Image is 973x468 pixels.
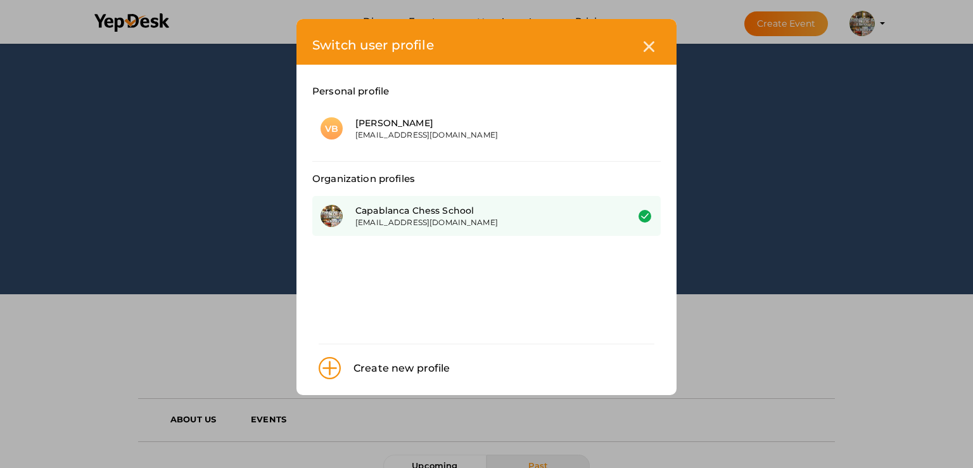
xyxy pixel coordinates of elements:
label: Personal profile [312,84,389,99]
label: Switch user profile [312,35,434,55]
img: plus.svg [319,357,341,379]
img: SNXIXYF2_small.jpeg [321,205,343,227]
div: [EMAIL_ADDRESS][DOMAIN_NAME] [355,217,608,228]
div: [PERSON_NAME] [355,117,608,129]
div: VB [321,117,343,140]
img: success.svg [639,210,651,223]
label: Organization profiles [312,171,415,186]
div: Capablanca Chess School [355,204,608,217]
div: [EMAIL_ADDRESS][DOMAIN_NAME] [355,129,608,140]
div: Create new profile [341,360,450,377]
